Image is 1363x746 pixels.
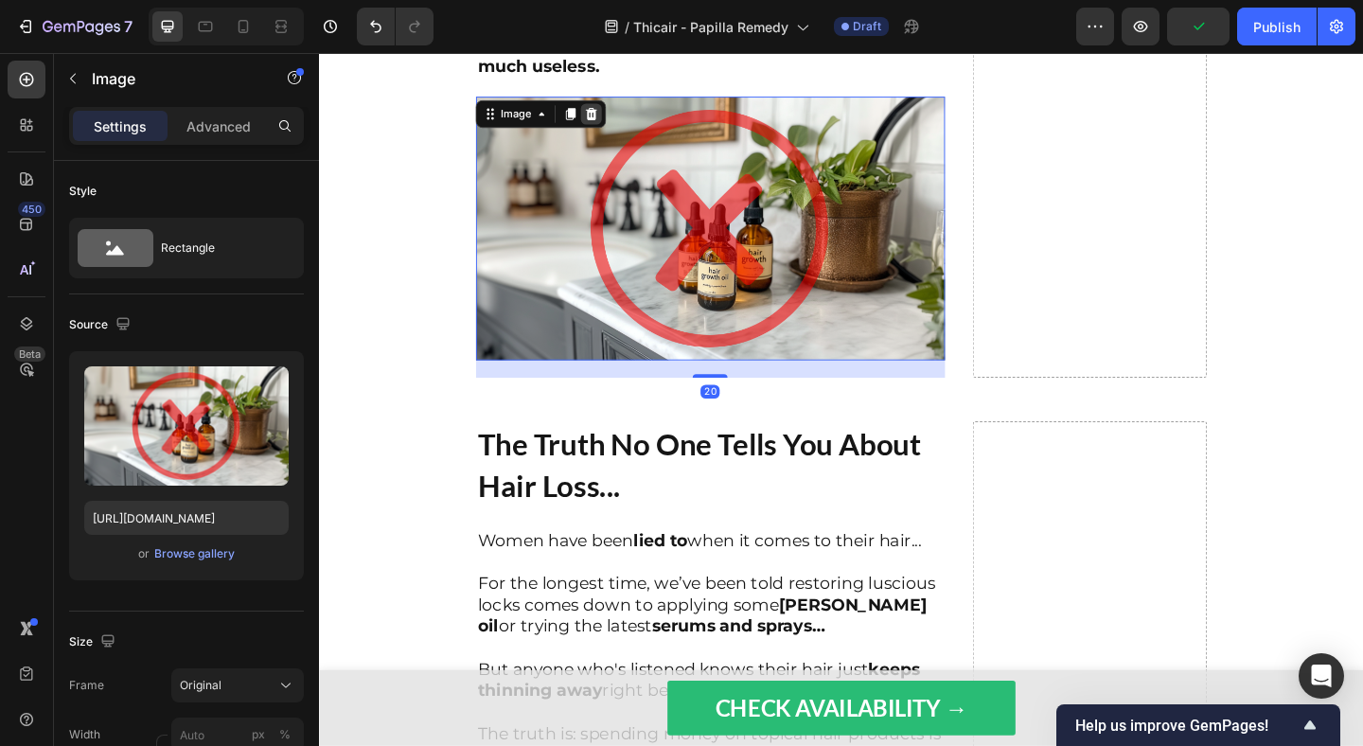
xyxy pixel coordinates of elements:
strong: The Truth No One Tells You About Hair Loss... [172,405,654,489]
iframe: Design area [319,53,1363,746]
button: px [274,723,296,746]
button: % [247,723,270,746]
div: Size [69,630,119,655]
button: Show survey - Help us improve GemPages! [1075,714,1321,737]
div: Rectangle [161,226,276,270]
p: Women have been when it comes to their hair... [172,520,679,543]
p: Advanced [186,116,251,136]
img: gempages_527440438852846616-2ba77f50-72d7-49d2-81a5-0a842b67eb58.png [170,47,681,334]
span: or [138,542,150,565]
strong: [PERSON_NAME] oil [172,590,661,635]
span: Help us improve GemPages! [1075,717,1299,735]
div: % [279,726,291,743]
img: preview-image [84,366,289,486]
div: Beta [14,346,45,362]
p: Settings [94,116,147,136]
div: 20 [415,361,435,376]
label: Width [69,726,100,743]
span: Draft [853,18,881,35]
div: Publish [1253,17,1301,37]
div: 450 [18,202,45,217]
button: Publish [1237,8,1317,45]
p: 7 [124,15,133,38]
div: px [252,726,265,743]
input: https://example.com/image.jpg [84,501,289,535]
div: Style [69,183,97,200]
span: / [625,17,629,37]
p: Image [92,67,253,90]
p: CHECK AVAILABILITY → [431,690,705,735]
div: Open Intercom Messenger [1299,653,1344,699]
div: Image [194,58,235,75]
strong: serums and sprays… [362,613,550,634]
span: Original [180,677,221,694]
span: Thicair - Papilla Remedy [633,17,788,37]
button: Original [171,668,304,702]
p: But anyone who's listened knows their hair just right before their eyes. [172,660,679,706]
strong: lied to [342,520,400,542]
label: Frame [69,677,104,694]
div: Source [69,312,134,338]
a: CHECK AVAILABILITY → [379,683,757,742]
p: For the longest time, we’ve been told restoring luscious locks comes down to applying some or try... [172,566,679,636]
button: Browse gallery [153,544,236,563]
button: 7 [8,8,141,45]
div: Browse gallery [154,545,235,562]
div: Undo/Redo [357,8,434,45]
